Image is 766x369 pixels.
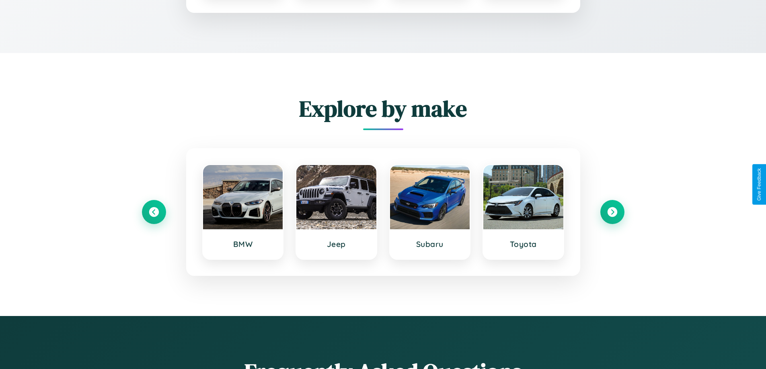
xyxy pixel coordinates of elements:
[398,239,462,249] h3: Subaru
[756,168,762,201] div: Give Feedback
[304,239,368,249] h3: Jeep
[491,239,555,249] h3: Toyota
[211,239,275,249] h3: BMW
[142,93,624,124] h2: Explore by make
